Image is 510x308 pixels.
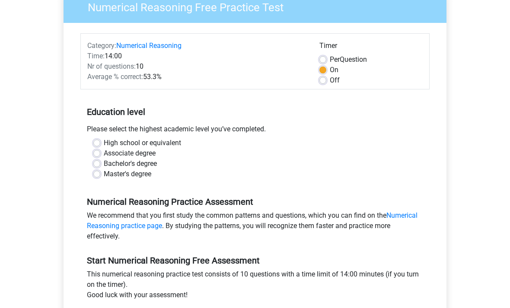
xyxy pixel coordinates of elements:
div: 10 [81,61,313,72]
a: Numerical Reasoning [116,41,182,50]
div: Timer [319,41,423,54]
span: Nr of questions: [87,62,136,70]
div: Please select the highest academic level you’ve completed. [80,124,430,138]
span: Time: [87,52,105,60]
label: Off [330,75,340,86]
label: High school or equivalent [104,138,181,148]
span: Per [330,55,340,64]
div: 53.3% [81,72,313,82]
label: Question [330,54,367,65]
label: Master's degree [104,169,151,179]
h5: Education level [87,103,423,121]
label: On [330,65,338,75]
label: Associate degree [104,148,156,159]
div: This numerical reasoning practice test consists of 10 questions with a time limit of 14:00 minute... [80,269,430,304]
label: Bachelor's degree [104,159,157,169]
h5: Numerical Reasoning Practice Assessment [87,197,423,207]
div: 14:00 [81,51,313,61]
div: We recommend that you first study the common patterns and questions, which you can find on the . ... [80,210,430,245]
span: Category: [87,41,116,50]
span: Average % correct: [87,73,143,81]
h5: Start Numerical Reasoning Free Assessment [87,255,423,266]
